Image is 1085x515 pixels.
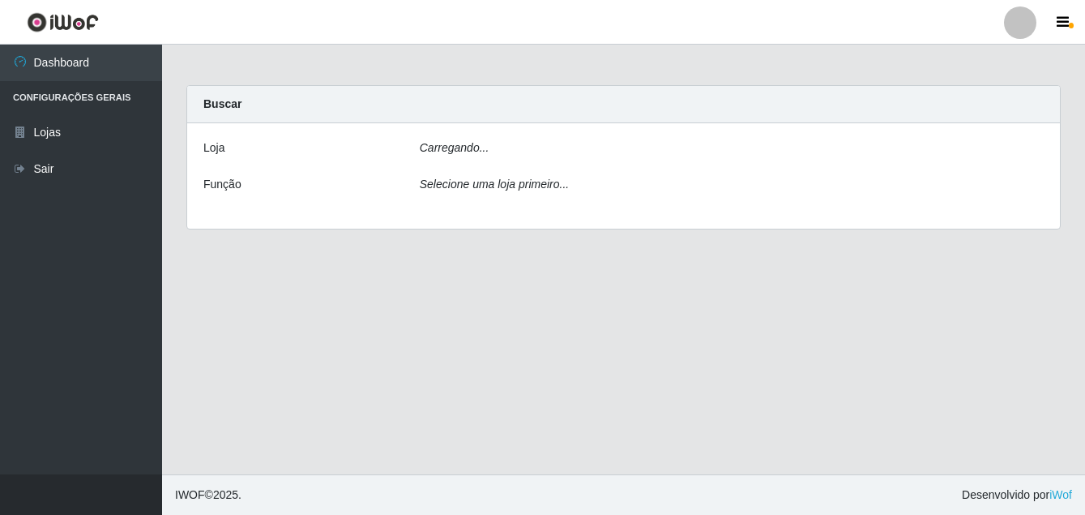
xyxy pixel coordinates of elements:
[175,487,241,504] span: © 2025 .
[175,488,205,501] span: IWOF
[1049,488,1072,501] a: iWof
[420,178,569,191] i: Selecione uma loja primeiro...
[420,141,489,154] i: Carregando...
[962,487,1072,504] span: Desenvolvido por
[203,176,241,193] label: Função
[203,139,224,157] label: Loja
[203,97,241,110] strong: Buscar
[27,12,99,32] img: CoreUI Logo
